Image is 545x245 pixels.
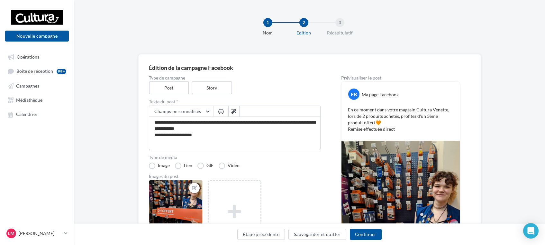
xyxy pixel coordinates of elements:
[192,81,232,94] label: Story
[283,30,324,36] div: Edition
[350,229,382,240] button: Continuer
[5,227,69,240] a: LM [PERSON_NAME]
[149,81,189,94] label: Post
[288,229,346,240] button: Sauvegarder et quitter
[348,89,359,100] div: FB
[348,107,453,132] p: En ce moment dans votre magasin Cultura Venette, lors de 2 produits achetés, profitez d'un 3ème p...
[4,51,70,62] a: Opérations
[16,112,38,117] span: Calendrier
[16,83,39,89] span: Campagnes
[4,65,70,77] a: Boîte de réception99+
[4,94,70,106] a: Médiathèque
[16,97,42,103] span: Médiathèque
[263,18,272,27] div: 1
[319,30,360,36] div: Récapitulatif
[299,18,308,27] div: 2
[149,155,321,160] label: Type de média
[8,230,14,237] span: LM
[149,163,170,169] label: Image
[149,99,321,104] label: Texte du post *
[523,223,539,239] div: Open Intercom Messenger
[362,91,399,98] div: Ma page Facebook
[4,108,70,120] a: Calendrier
[16,69,53,74] span: Boîte de réception
[17,54,39,60] span: Opérations
[149,76,321,80] label: Type de campagne
[219,163,240,169] label: Vidéo
[237,229,285,240] button: Étape précédente
[5,31,69,42] button: Nouvelle campagne
[149,65,470,71] div: Édition de la campagne Facebook
[335,18,344,27] div: 3
[19,230,61,237] p: [PERSON_NAME]
[197,163,213,169] label: GIF
[247,30,288,36] div: Nom
[57,69,66,74] div: 99+
[175,163,192,169] label: Lien
[149,174,321,179] div: Images du post
[154,108,201,114] span: Champs personnalisés
[149,106,213,117] button: Champs personnalisés
[4,80,70,91] a: Campagnes
[341,76,460,80] div: Prévisualiser le post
